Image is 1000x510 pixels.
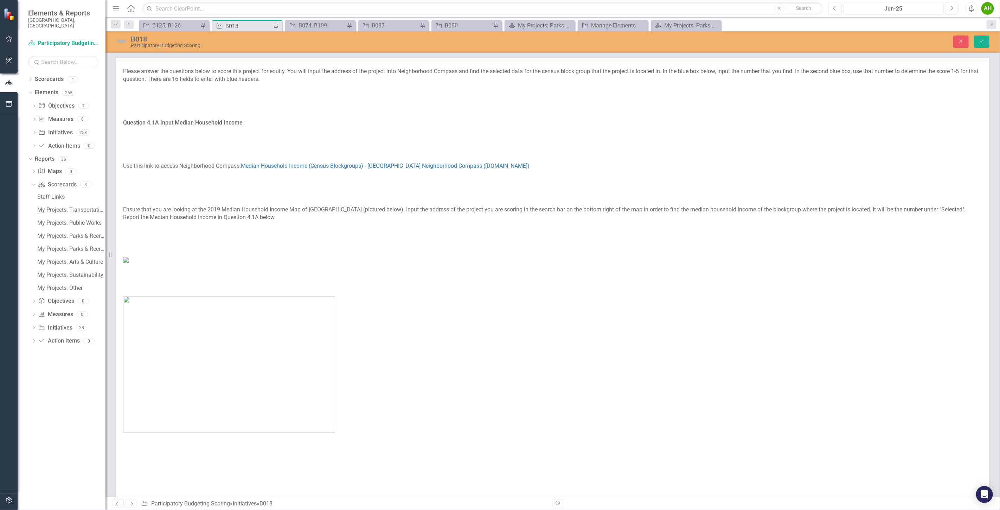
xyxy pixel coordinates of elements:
[518,21,573,30] div: My Projects: Parks & Recreation
[241,162,530,169] a: Median Household Income (Census Blockgroups) - [GEOGRAPHIC_DATA] Neighborhood Compass ([DOMAIN_NA...
[77,116,88,122] div: 0
[142,2,823,15] input: Search ClearPoint...
[123,161,982,172] p: Use this link to access Neighborhood Compass:
[360,21,418,30] a: B087
[287,21,345,30] a: B074, B109
[58,156,69,162] div: 36
[846,5,941,13] div: Jun-25
[36,230,105,242] a: My Projects: Parks & Recreation
[123,68,982,85] p: Please answer the questions below to score this project for equity. You will input the address of...
[445,21,491,30] div: B080
[131,35,613,43] div: B018
[35,89,58,97] a: Elements
[141,500,547,508] div: » »
[786,4,821,13] button: Search
[77,311,88,317] div: 0
[36,269,105,281] a: My Projects: Sustainability
[141,21,199,30] a: B125, B126
[123,204,982,223] p: Ensure that you are looking at the 2019 Median Household Income Map of [GEOGRAPHIC_DATA] (picture...
[299,21,345,30] div: B074, B109
[653,21,719,30] a: My Projects: Parks & Recreation Spanish
[76,129,90,135] div: 258
[38,297,74,305] a: Objectives
[84,143,95,149] div: 0
[83,338,95,344] div: 0
[76,325,87,331] div: 28
[664,21,719,30] div: My Projects: Parks & Recreation Spanish
[37,246,105,252] div: My Projects: Parks & Recreation Spanish
[36,191,105,203] a: Staff Links
[78,298,89,304] div: 0
[38,167,62,176] a: Maps
[38,311,73,319] a: Measures
[28,56,98,68] input: Search Below...
[123,296,335,433] img: image_1uojr8616p777.png
[123,257,129,263] img: Screenshot%202023-05-23%20142147.png
[28,17,98,29] small: [GEOGRAPHIC_DATA], [GEOGRAPHIC_DATA]
[37,285,105,291] div: My Projects: Other
[36,204,105,216] a: My Projects: Transportation
[38,181,76,189] a: Scorecards
[28,39,98,47] a: Participatory Budgeting Scoring
[38,115,73,123] a: Measures
[131,43,613,48] div: Participatory Budgeting Scoring
[37,272,105,278] div: My Projects: Sustainability
[4,8,16,20] img: ClearPoint Strategy
[38,142,80,150] a: Action Items
[372,21,418,30] div: B087
[37,207,105,213] div: My Projects: Transportation
[37,233,105,239] div: My Projects: Parks & Recreation
[233,500,257,507] a: Initiatives
[844,2,943,15] button: Jun-25
[433,21,491,30] a: B080
[123,119,243,126] strong: Question 4.1A Input Median Household Income
[38,337,79,345] a: Action Items
[36,282,105,294] a: My Projects: Other
[37,220,105,226] div: My Projects: Public Works
[37,259,105,265] div: My Projects: Arts & Culture
[36,217,105,229] a: My Projects: Public Works
[36,256,105,268] a: My Projects: Arts & Culture
[2,2,856,10] p: For this specific project, how would you measure success? If implemented, what data would be gath...
[506,21,573,30] a: My Projects: Parks & Recreation
[80,182,91,188] div: 8
[65,168,77,174] div: 0
[981,2,994,15] button: AH
[116,36,127,47] img: Not Defined
[36,243,105,255] a: My Projects: Parks & Recreation Spanish
[28,9,98,17] span: Elements & Reports
[35,75,64,83] a: Scorecards
[591,21,646,30] div: Manage Elements
[38,129,72,137] a: Initiatives
[38,102,74,110] a: Objectives
[62,90,76,96] div: 265
[35,155,55,163] a: Reports
[152,21,199,30] div: B125, B126
[38,324,72,332] a: Initiatives
[796,5,811,11] span: Search
[78,103,89,109] div: 7
[259,500,273,507] div: B018
[225,22,272,31] div: B018
[976,486,993,503] div: Open Intercom Messenger
[579,21,646,30] a: Manage Elements
[151,500,230,507] a: Participatory Budgeting Scoring
[67,76,78,82] div: 1
[37,194,105,200] div: Staff Links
